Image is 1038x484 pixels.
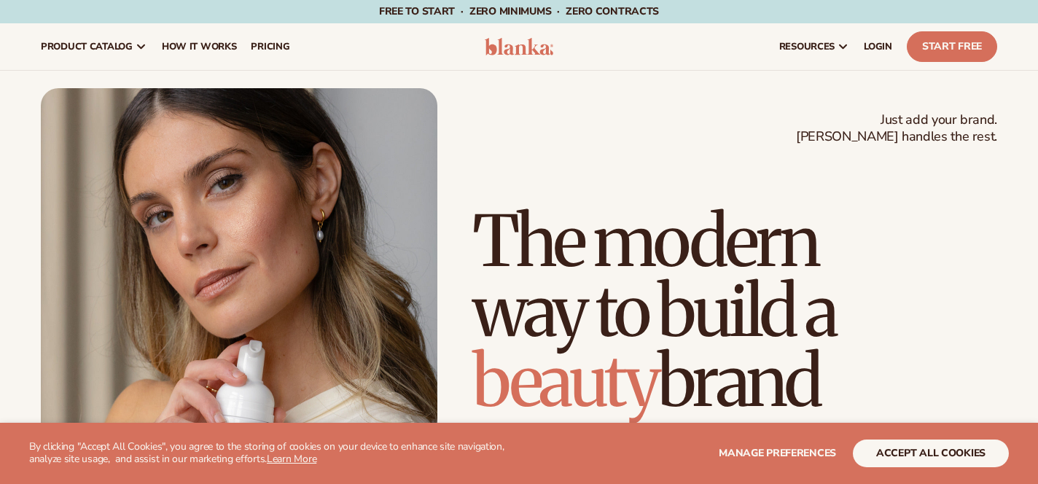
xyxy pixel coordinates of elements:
[472,206,997,416] h1: The modern way to build a brand
[41,41,133,52] span: product catalog
[155,23,244,70] a: How It Works
[29,441,537,466] p: By clicking "Accept All Cookies", you agree to the storing of cookies on your device to enhance s...
[719,446,836,460] span: Manage preferences
[853,440,1009,467] button: accept all cookies
[267,452,316,466] a: Learn More
[472,337,657,425] span: beauty
[34,23,155,70] a: product catalog
[162,41,237,52] span: How It Works
[251,41,289,52] span: pricing
[779,41,835,52] span: resources
[485,38,553,55] img: logo
[856,23,900,70] a: LOGIN
[379,4,659,18] span: Free to start · ZERO minimums · ZERO contracts
[772,23,856,70] a: resources
[796,112,997,146] span: Just add your brand. [PERSON_NAME] handles the rest.
[243,23,297,70] a: pricing
[907,31,997,62] a: Start Free
[719,440,836,467] button: Manage preferences
[864,41,892,52] span: LOGIN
